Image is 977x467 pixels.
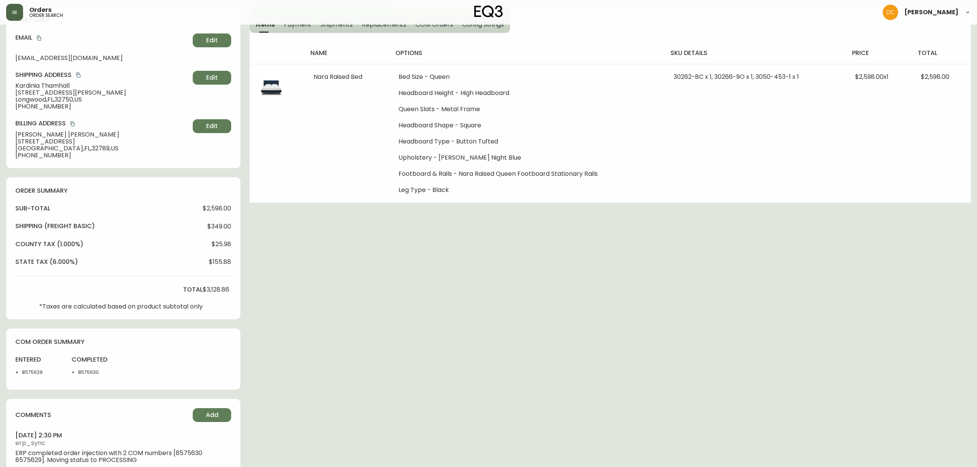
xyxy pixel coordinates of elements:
[883,5,898,20] img: 7eb451d6983258353faa3212700b340b
[39,303,203,310] p: *Taxes are calculated based on product subtotal only
[209,259,231,265] span: $155.88
[855,72,889,81] span: $2,598.00 x 1
[313,72,362,81] span: Nara Raised Bed
[15,71,190,79] h4: Shipping Address
[183,285,203,294] h4: total
[69,120,77,128] button: copy
[918,49,965,57] h4: total
[852,49,905,57] h4: price
[193,71,231,85] button: Edit
[259,73,283,98] img: e6d60a6b-e39b-49ab-9f1c-4513b50bf814Optional[nara-fabric-button-tufted-bed].jpg
[35,34,43,42] button: copy
[904,9,959,15] span: [PERSON_NAME]
[29,13,63,18] h5: order search
[15,240,83,249] h4: county tax (1.000%)
[670,49,840,57] h4: sku details
[415,20,453,28] span: COM Orders
[398,122,655,129] li: Headboard Shape - Square
[22,369,62,376] li: 8575629
[15,119,190,128] h4: Billing Address
[398,106,655,113] li: Queen Slats - Metal Frame
[398,170,655,177] li: Footboard & Rails - Nara Raised Queen Footboard Stationary Rails
[398,90,655,97] li: Headboard Height - High Headboard
[207,223,231,230] span: $349.00
[395,49,658,57] h4: options
[15,82,190,89] span: Kardinia Thamhall
[398,187,655,193] li: Leg Type - Black
[15,187,231,195] h4: order summary
[193,408,231,422] button: Add
[15,131,190,138] span: [PERSON_NAME] [PERSON_NAME]
[921,72,949,81] span: $2,598.00
[15,204,50,213] h4: sub-total
[462,20,504,28] span: Config Strings
[193,33,231,47] button: Edit
[15,138,190,145] span: [STREET_ADDRESS]
[674,72,799,81] span: 30262-8C x 1, 30266-9O x 1, 3050-453-1 x 1
[206,122,218,130] span: Edit
[193,119,231,133] button: Edit
[15,258,78,266] h4: state tax (6.000%)
[15,103,190,110] span: [PHONE_NUMBER]
[15,440,231,447] span: erp_sync
[362,20,406,28] span: Replacements
[256,20,275,28] span: Items
[15,450,231,464] span: ERP completed order injection with 2 COM numbers [8575630 8575629]. Moving status to PROCESSING
[78,369,118,376] li: 8575630
[15,145,190,152] span: [GEOGRAPHIC_DATA] , FL , 32789 , US
[15,222,95,230] h4: Shipping ( Freight Basic )
[206,36,218,45] span: Edit
[206,73,218,82] span: Edit
[398,138,655,145] li: Headboard Type - Button Tufted
[206,411,218,419] span: Add
[15,431,231,440] h4: [DATE] 2:30 pm
[398,154,655,161] li: Upholstery - [PERSON_NAME] Night Blue
[398,73,655,80] li: Bed Size - Queen
[15,89,190,96] span: [STREET_ADDRESS][PERSON_NAME]
[474,5,503,18] img: logo
[29,7,52,13] span: Orders
[15,96,190,103] span: Longwood , FL , 32750 , US
[75,71,82,79] button: copy
[203,205,231,212] span: $2,598.00
[15,411,51,419] h4: comments
[203,286,229,293] span: $3,128.86
[15,355,62,364] h4: entered
[284,20,312,28] span: Payment
[310,49,383,57] h4: name
[72,355,118,364] h4: completed
[15,55,190,62] span: [EMAIL_ADDRESS][DOMAIN_NAME]
[15,33,190,42] h4: Email
[320,20,353,28] span: Shipments
[212,241,231,248] span: $25.98
[15,152,190,159] span: [PHONE_NUMBER]
[15,338,231,346] h4: com order summary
